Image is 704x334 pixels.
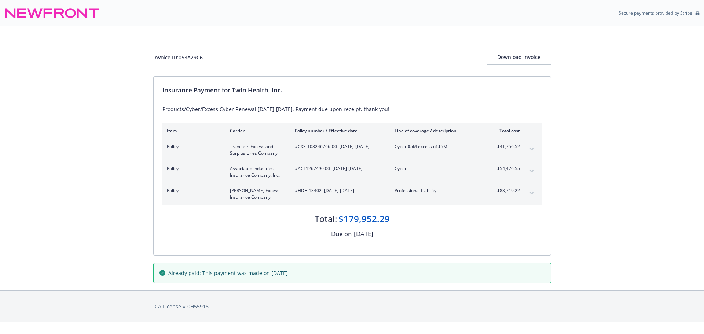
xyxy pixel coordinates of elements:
[487,50,551,65] button: Download Invoice
[230,187,283,201] span: [PERSON_NAME] Excess Insurance Company
[526,187,538,199] button: expand content
[395,143,481,150] span: Cyber $5M excess of $5M
[167,165,218,172] span: Policy
[230,143,283,157] span: Travelers Excess and Surplus Lines Company
[295,143,383,150] span: #CXS-108246766-00 - [DATE]-[DATE]
[162,139,542,161] div: PolicyTravelers Excess and Surplus Lines Company#CXS-108246766-00- [DATE]-[DATE]Cyber $5M excess ...
[492,165,520,172] span: $54,476.55
[338,213,390,225] div: $179,952.29
[230,128,283,134] div: Carrier
[162,161,542,183] div: PolicyAssociated Industries Insurance Company, Inc.#ACL1267490 00- [DATE]-[DATE]Cyber$54,476.55ex...
[167,143,218,150] span: Policy
[167,128,218,134] div: Item
[395,187,481,194] span: Professional Liability
[162,105,542,113] div: Products/Cyber/Excess Cyber Renewal [DATE]-[DATE]. Payment due upon receipt, thank you!
[230,165,283,179] span: Associated Industries Insurance Company, Inc.
[168,269,288,277] span: Already paid: This payment was made on [DATE]
[167,187,218,194] span: Policy
[354,229,373,239] div: [DATE]
[153,54,203,61] div: Invoice ID: 053A29C6
[492,128,520,134] div: Total cost
[331,229,352,239] div: Due on
[155,302,550,310] div: CA License # 0H55918
[162,183,542,205] div: Policy[PERSON_NAME] Excess Insurance Company#HDH 13402- [DATE]-[DATE]Professional Liability$83,71...
[295,165,383,172] span: #ACL1267490 00 - [DATE]-[DATE]
[526,165,538,177] button: expand content
[492,143,520,150] span: $41,756.52
[162,85,542,95] div: Insurance Payment for Twin Health, Inc.
[526,143,538,155] button: expand content
[295,128,383,134] div: Policy number / Effective date
[295,187,383,194] span: #HDH 13402 - [DATE]-[DATE]
[395,128,481,134] div: Line of coverage / description
[395,165,481,172] span: Cyber
[315,213,337,225] div: Total:
[619,10,692,16] p: Secure payments provided by Stripe
[492,187,520,194] span: $83,719.22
